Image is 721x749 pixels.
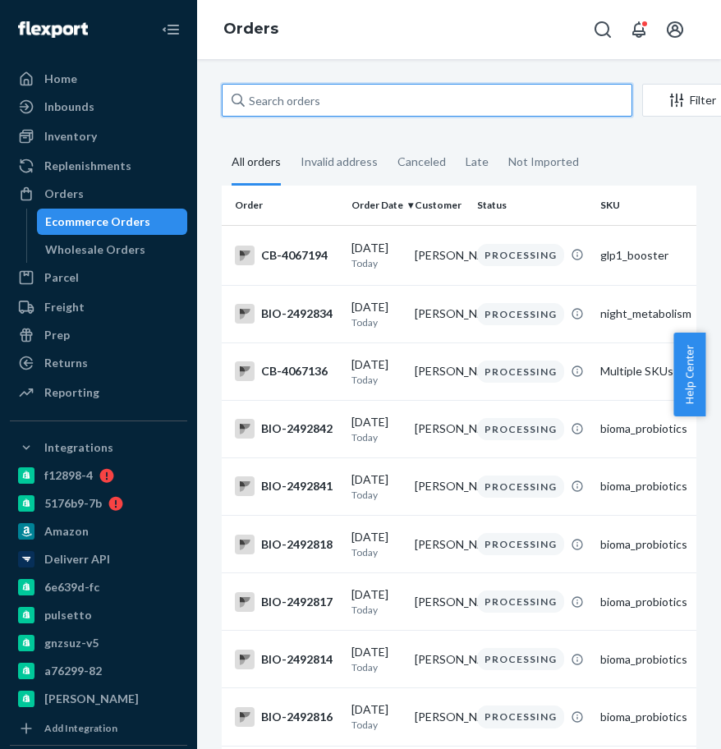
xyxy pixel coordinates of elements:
p: Today [351,430,402,444]
a: Inbounds [10,94,187,120]
div: CB-4067194 [235,246,338,265]
div: PROCESSING [477,303,564,325]
td: [PERSON_NAME] [408,457,471,515]
th: Order [222,186,345,225]
a: Orders [223,20,278,38]
div: BIO-2492814 [235,650,338,669]
div: BIO-2492842 [235,419,338,439]
td: [PERSON_NAME] [408,225,471,285]
a: [PERSON_NAME] [10,686,187,712]
button: Open notifications [622,13,655,46]
div: Returns [44,355,88,371]
div: Late [466,140,489,183]
a: Wholesale Orders [37,237,188,263]
p: Today [351,488,402,502]
div: PROCESSING [477,648,564,670]
div: a76299-82 [44,663,102,679]
button: Help Center [673,333,705,416]
div: PROCESSING [477,361,564,383]
a: a76299-82 [10,658,187,684]
div: [PERSON_NAME] [44,691,139,707]
p: Today [351,603,402,617]
div: BIO-2492841 [235,476,338,496]
div: [DATE] [351,240,402,270]
td: [PERSON_NAME] [408,573,471,631]
div: Not Imported [508,140,579,183]
a: pulsetto [10,602,187,628]
div: Inbounds [44,99,94,115]
div: All orders [232,140,281,186]
td: [PERSON_NAME] [408,688,471,746]
div: Inventory [44,128,97,145]
p: Today [351,373,402,387]
div: f12898-4 [44,467,93,484]
p: Today [351,718,402,732]
div: Home [44,71,77,87]
div: BIO-2492818 [235,535,338,554]
div: PROCESSING [477,476,564,498]
a: Orders [10,181,187,207]
div: Amazon [44,523,89,540]
div: CB-4067136 [235,361,338,381]
input: Search orders [222,84,632,117]
button: Close Navigation [154,13,187,46]
div: Parcel [44,269,79,286]
td: [PERSON_NAME] [408,342,471,400]
div: Integrations [44,439,113,456]
div: Replenishments [44,158,131,174]
img: Flexport logo [18,21,88,38]
div: Prep [44,327,70,343]
div: PROCESSING [477,244,564,266]
button: Open account menu [659,13,691,46]
div: PROCESSING [477,533,564,555]
a: Prep [10,322,187,348]
div: PROCESSING [477,418,564,440]
a: Returns [10,350,187,376]
th: Order Date [345,186,408,225]
div: BIO-2492816 [235,707,338,727]
div: Canceled [397,140,446,183]
a: gnzsuz-v5 [10,630,187,656]
p: Today [351,545,402,559]
div: [DATE] [351,356,402,387]
div: [DATE] [351,586,402,617]
p: Today [351,315,402,329]
td: [PERSON_NAME] [408,400,471,457]
div: Customer [415,198,465,212]
div: [DATE] [351,529,402,559]
div: BIO-2492817 [235,592,338,612]
td: [PERSON_NAME] [408,285,471,342]
a: Inventory [10,123,187,149]
a: Freight [10,294,187,320]
a: Replenishments [10,153,187,179]
a: Amazon [10,518,187,545]
div: gnzsuz-v5 [44,635,99,651]
div: Orders [44,186,84,202]
th: Status [471,186,594,225]
div: [DATE] [351,299,402,329]
div: Add Integration [44,721,117,735]
a: Parcel [10,264,187,291]
div: [DATE] [351,414,402,444]
a: Ecommerce Orders [37,209,188,235]
a: 6e639d-fc [10,574,187,600]
a: f12898-4 [10,462,187,489]
a: Home [10,66,187,92]
td: [PERSON_NAME] [408,516,471,573]
div: [DATE] [351,471,402,502]
div: Freight [44,299,85,315]
div: pulsetto [44,607,92,623]
div: 5176b9-7b [44,495,102,512]
button: Integrations [10,434,187,461]
p: Today [351,256,402,270]
div: PROCESSING [477,590,564,613]
a: Reporting [10,379,187,406]
div: Wholesale Orders [45,241,145,258]
div: Reporting [44,384,99,401]
div: [DATE] [351,644,402,674]
a: Add Integration [10,719,187,738]
div: [DATE] [351,701,402,732]
p: Today [351,660,402,674]
div: Ecommerce Orders [45,214,150,230]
